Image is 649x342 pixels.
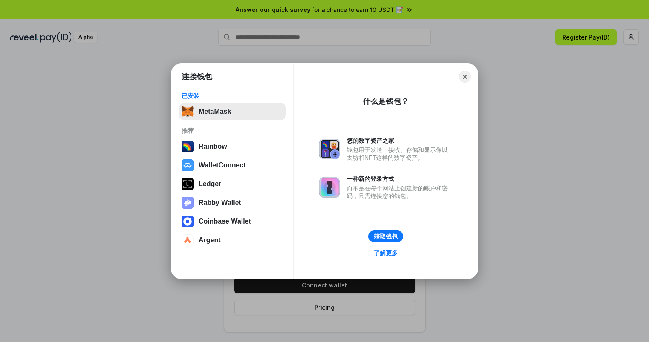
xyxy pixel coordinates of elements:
button: WalletConnect [179,157,286,174]
button: Coinbase Wallet [179,213,286,230]
div: MetaMask [199,108,231,115]
div: 推荐 [182,127,283,135]
div: Ledger [199,180,221,188]
button: Rabby Wallet [179,194,286,211]
h1: 连接钱包 [182,72,212,82]
img: svg+xml,%3Csvg%20xmlns%3D%22http%3A%2F%2Fwww.w3.org%2F2000%2Fsvg%22%20width%3D%2228%22%20height%3... [182,178,194,190]
img: svg+xml,%3Csvg%20width%3D%22120%22%20height%3D%22120%22%20viewBox%3D%220%200%20120%20120%22%20fil... [182,141,194,152]
img: svg+xml,%3Csvg%20fill%3D%22none%22%20height%3D%2233%22%20viewBox%3D%220%200%2035%2033%22%20width%... [182,106,194,118]
div: 一种新的登录方式 [347,175,452,183]
div: 您的数字资产之家 [347,137,452,144]
div: Argent [199,236,221,244]
img: svg+xml,%3Csvg%20width%3D%2228%22%20height%3D%2228%22%20viewBox%3D%220%200%2028%2028%22%20fill%3D... [182,159,194,171]
div: Rabby Wallet [199,199,241,207]
div: Rainbow [199,143,227,150]
div: 获取钱包 [374,233,398,240]
div: 已安装 [182,92,283,100]
div: 了解更多 [374,249,398,257]
div: WalletConnect [199,161,246,169]
button: Rainbow [179,138,286,155]
div: 什么是钱包？ [363,96,409,106]
button: Argent [179,232,286,249]
div: 钱包用于发送、接收、存储和显示像以太坊和NFT这样的数字资产。 [347,146,452,161]
button: 获取钱包 [368,230,403,242]
button: Ledger [179,175,286,193]
img: svg+xml,%3Csvg%20xmlns%3D%22http%3A%2F%2Fwww.w3.org%2F2000%2Fsvg%22%20fill%3D%22none%22%20viewBox... [182,197,194,209]
button: Close [459,71,471,83]
div: 而不是在每个网站上创建新的账户和密码，只需连接您的钱包。 [347,184,452,200]
img: svg+xml,%3Csvg%20width%3D%2228%22%20height%3D%2228%22%20viewBox%3D%220%200%2028%2028%22%20fill%3D... [182,234,194,246]
img: svg+xml,%3Csvg%20width%3D%2228%22%20height%3D%2228%22%20viewBox%3D%220%200%2028%2028%22%20fill%3D... [182,216,194,227]
button: MetaMask [179,103,286,120]
div: Coinbase Wallet [199,218,251,225]
a: 了解更多 [369,247,403,259]
img: svg+xml,%3Csvg%20xmlns%3D%22http%3A%2F%2Fwww.w3.org%2F2000%2Fsvg%22%20fill%3D%22none%22%20viewBox... [319,139,340,159]
img: svg+xml,%3Csvg%20xmlns%3D%22http%3A%2F%2Fwww.w3.org%2F2000%2Fsvg%22%20fill%3D%22none%22%20viewBox... [319,177,340,198]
